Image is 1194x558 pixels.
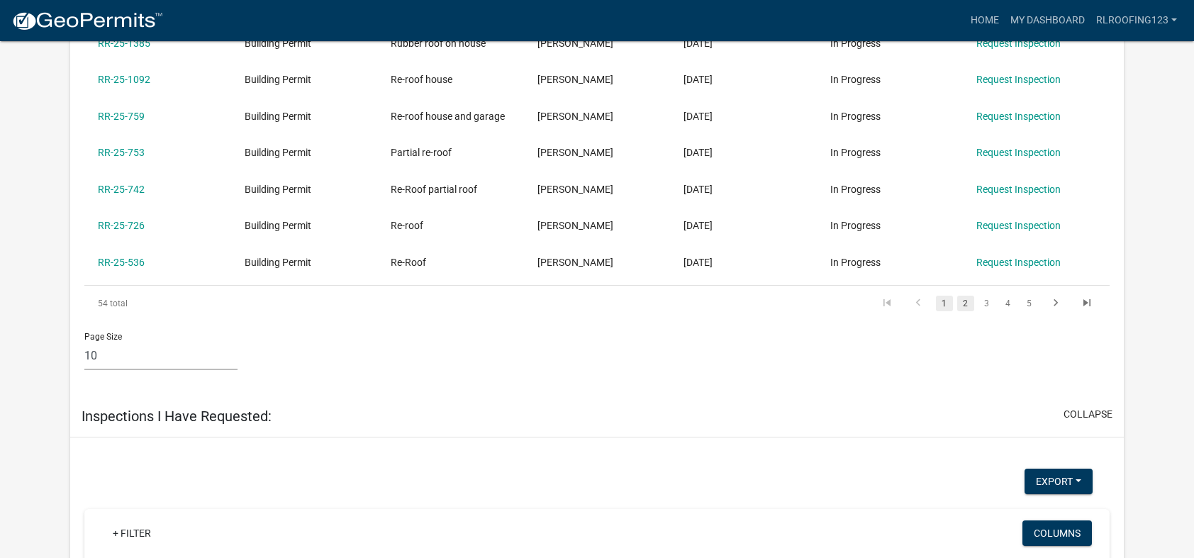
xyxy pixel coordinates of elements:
span: 05/08/2025 [684,220,713,231]
a: RR-25-1385 [98,38,150,49]
span: In Progress [830,111,881,122]
span: Building Permit [245,111,311,122]
span: In Progress [830,257,881,268]
span: Re-roof [391,220,423,231]
li: page 2 [955,291,976,316]
span: Re-Roof [391,257,426,268]
a: go to first page [874,296,900,311]
div: 54 total [84,286,287,321]
span: Richard Leslie [537,38,613,49]
a: Request Inspection [976,74,1061,85]
button: collapse [1064,407,1112,422]
a: Home [965,7,1005,34]
span: In Progress [830,74,881,85]
span: 04/21/2025 [684,257,713,268]
li: page 4 [998,291,1019,316]
a: RR-25-759 [98,111,145,122]
li: page 1 [934,291,955,316]
a: 2 [957,296,974,311]
a: RR-25-536 [98,257,145,268]
span: Re-roof house and garage [391,111,505,122]
a: RR-25-753 [98,147,145,158]
button: Export [1025,469,1093,494]
span: Building Permit [245,74,311,85]
span: Richard Leslie [537,74,613,85]
a: 3 [978,296,995,311]
a: RR-25-742 [98,184,145,195]
span: Building Permit [245,184,311,195]
span: Richard Leslie [537,147,613,158]
a: Request Inspection [976,111,1061,122]
span: In Progress [830,220,881,231]
span: In Progress [830,147,881,158]
a: RR-25-726 [98,220,145,231]
a: go to next page [1042,296,1069,311]
span: In Progress [830,184,881,195]
a: Request Inspection [976,38,1061,49]
li: page 5 [1019,291,1040,316]
a: go to last page [1073,296,1100,311]
span: Richard Leslie [537,257,613,268]
span: 06/23/2025 [684,74,713,85]
a: go to previous page [905,296,932,311]
span: Building Permit [245,257,311,268]
a: 5 [1021,296,1038,311]
a: Request Inspection [976,257,1061,268]
h5: Inspections I Have Requested: [82,408,272,425]
a: 1 [936,296,953,311]
button: Columns [1022,520,1092,546]
a: rlroofing123 [1090,7,1183,34]
span: Richard Leslie [537,220,613,231]
span: Building Permit [245,220,311,231]
a: 4 [1000,296,1017,311]
a: Request Inspection [976,147,1061,158]
a: Request Inspection [976,184,1061,195]
span: Richard Leslie [537,184,613,195]
a: My Dashboard [1005,7,1090,34]
span: 05/12/2025 [684,184,713,195]
span: Building Permit [245,147,311,158]
span: Richard Leslie [537,111,613,122]
span: Partial re-roof [391,147,452,158]
span: Building Permit [245,38,311,49]
li: page 3 [976,291,998,316]
span: In Progress [830,38,881,49]
span: Rubber roof on house [391,38,486,49]
a: Request Inspection [976,220,1061,231]
a: + Filter [101,520,162,546]
span: 07/30/2025 [684,38,713,49]
span: 05/12/2025 [684,147,713,158]
span: Re-Roof partial roof [391,184,477,195]
a: RR-25-1092 [98,74,150,85]
span: 05/13/2025 [684,111,713,122]
span: Re-roof house [391,74,452,85]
